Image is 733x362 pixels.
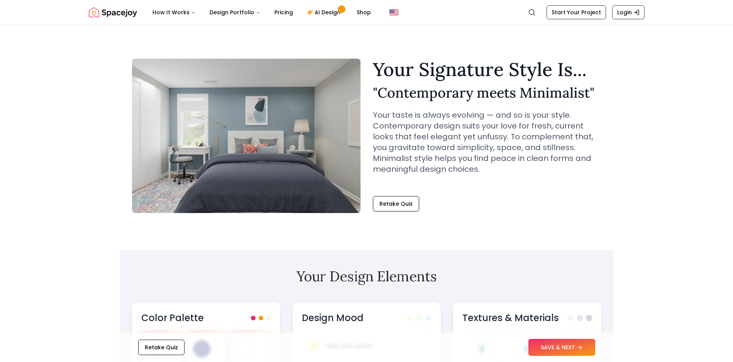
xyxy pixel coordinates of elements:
[268,5,299,20] a: Pricing
[612,5,645,19] a: Login
[89,5,137,20] a: Spacejoy
[350,5,377,20] a: Shop
[373,60,601,79] h1: Your Signature Style Is...
[146,5,202,20] button: How It Works
[132,59,361,213] img: Contemporary meets Minimalist Style Example
[547,5,606,19] a: Start Your Project
[203,5,267,20] button: Design Portfolio
[141,312,204,324] h3: Color Palette
[373,196,419,211] button: Retake Quiz
[132,269,601,284] h2: Your Design Elements
[301,5,349,20] a: AI Design
[373,85,601,100] h2: " Contemporary meets Minimalist "
[462,312,559,324] h3: Textures & Materials
[89,5,137,20] img: Spacejoy Logo
[389,8,399,17] img: United States
[373,110,601,174] p: Your taste is always evolving — and so is your style. Contemporary design suits your love for fre...
[528,339,595,356] button: SAVE & NEXT
[302,312,364,324] h3: Design Mood
[146,5,377,20] nav: Main
[138,340,185,355] button: Retake Quiz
